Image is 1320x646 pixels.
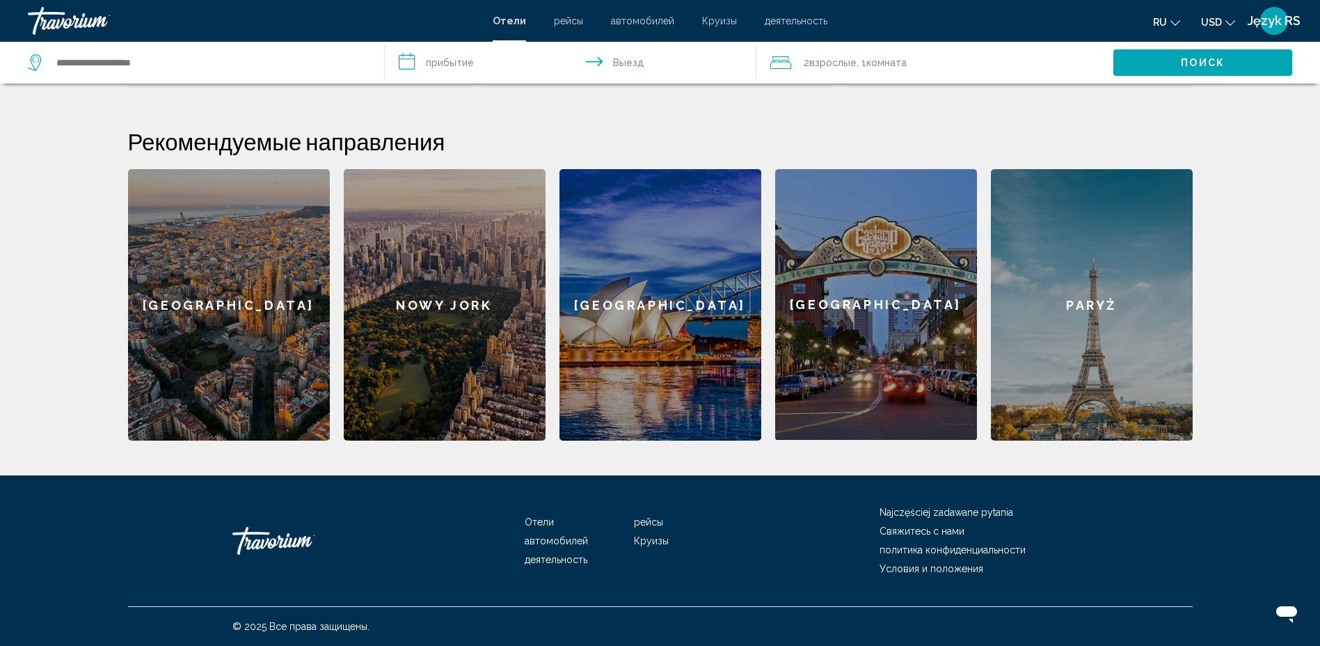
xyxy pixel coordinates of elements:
[1201,12,1235,32] button: Zmień walutę
[1181,58,1225,69] span: Поиск
[232,621,369,632] span: © 2025 Все права защищены.
[866,57,907,68] span: Комната
[634,517,663,528] a: рейсы
[344,169,546,441] a: Nowy Jork
[991,169,1193,441] a: Paryż
[1248,14,1301,28] span: Język RS
[385,42,756,84] button: Daty zameldowania i wymeldowania
[809,57,857,68] span: Взрослые
[232,520,372,562] a: Travorium (traworyt)
[525,535,588,546] a: автомобилей
[1113,49,1292,75] button: Поиск
[880,507,1013,518] a: Najczęściej zadawane pytania
[775,169,977,441] a: [GEOGRAPHIC_DATA]
[702,15,737,26] a: Круизы
[1256,6,1292,36] button: Menu użytkownika
[28,7,479,35] a: Travorium (traworyt)
[634,535,669,546] a: Круизы
[1153,12,1180,32] button: Zmień język
[554,15,583,26] a: рейсы
[1153,17,1167,28] span: Ru
[1201,17,1222,28] span: USD
[525,554,587,565] a: деятельность
[1264,590,1309,635] iframe: Przycisk umożliwiający otwarcie okna komunikatora
[880,526,964,537] a: Свяжитесь с нами
[128,169,330,441] a: [GEOGRAPHIC_DATA]
[128,127,1193,155] h2: Рекомендуемые направления
[525,517,554,528] a: Отели
[559,169,761,441] a: [GEOGRAPHIC_DATA]
[804,57,809,68] font: 2
[756,42,1113,84] button: Podróżni: 2 dorosłych, 0 dzieci
[611,15,674,26] a: автомобилей
[765,15,827,26] a: деятельность
[857,57,866,68] font: , 1
[493,15,526,26] a: Отели
[880,563,983,574] a: Условия и положения
[880,544,1026,556] a: политика конфиденциальности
